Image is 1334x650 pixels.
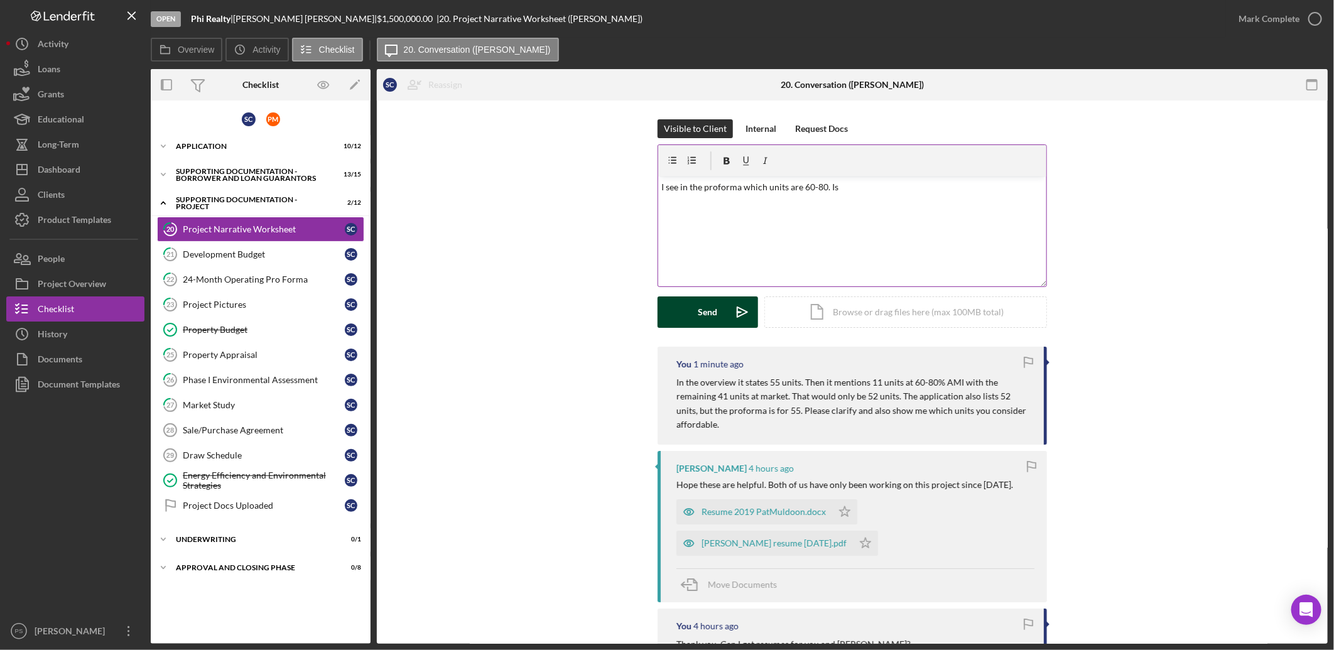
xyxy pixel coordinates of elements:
[6,182,144,207] button: Clients
[693,621,739,631] time: 2025-08-14 15:43
[176,196,330,210] div: Supporting Documentation - Project
[702,538,847,548] div: [PERSON_NAME] resume [DATE].pdf
[38,246,65,274] div: People
[676,480,1013,490] div: Hope these are helpful. Both of us have only been working on this project since [DATE].
[6,107,144,132] button: Educational
[676,463,747,474] div: [PERSON_NAME]
[377,38,559,62] button: 20. Conversation ([PERSON_NAME])
[795,119,848,138] div: Request Docs
[377,72,475,97] button: SCReassign
[746,119,776,138] div: Internal
[157,242,364,267] a: 21Development BudgetSC
[693,359,744,369] time: 2025-08-14 19:45
[676,531,878,556] button: [PERSON_NAME] resume [DATE].pdf
[183,350,345,360] div: Property Appraisal
[676,621,691,631] div: You
[38,31,68,60] div: Activity
[176,168,330,182] div: Supporting Documentation - Borrower and Loan Guarantors
[339,171,361,178] div: 13 / 15
[157,443,364,468] a: 29Draw ScheduleSC
[176,143,330,150] div: Application
[292,38,363,62] button: Checklist
[6,57,144,82] a: Loans
[676,499,857,524] button: Resume 2019 PatMuldoon.docx
[183,501,345,511] div: Project Docs Uploaded
[345,374,357,386] div: S C
[662,180,1043,194] p: I see in the proforma which units are 60-80. Is
[1226,6,1328,31] button: Mark Complete
[6,82,144,107] button: Grants
[166,225,175,233] tspan: 20
[383,78,397,92] div: S C
[15,628,23,635] text: PS
[6,157,144,182] button: Dashboard
[157,418,364,443] a: 28Sale/Purchase AgreementSC
[38,322,67,350] div: History
[698,296,718,328] div: Send
[183,300,345,310] div: Project Pictures
[191,13,230,24] b: Phi Realty
[319,45,355,55] label: Checklist
[345,273,357,286] div: S C
[6,372,144,397] button: Document Templates
[739,119,783,138] button: Internal
[38,207,111,236] div: Product Templates
[166,300,174,308] tspan: 23
[38,82,64,110] div: Grants
[157,292,364,317] a: 23Project PicturesSC
[658,119,733,138] button: Visible to Client
[166,401,175,409] tspan: 27
[702,507,826,517] div: Resume 2019 PatMuldoon.docx
[345,399,357,411] div: S C
[266,112,280,126] div: P M
[6,271,144,296] button: Project Overview
[38,132,79,160] div: Long-Term
[183,375,345,385] div: Phase I Environmental Assessment
[166,350,174,359] tspan: 25
[252,45,280,55] label: Activity
[676,359,691,369] div: You
[6,347,144,372] button: Documents
[183,274,345,284] div: 24-Month Operating Pro Forma
[664,119,727,138] div: Visible to Client
[749,463,794,474] time: 2025-08-14 16:02
[6,31,144,57] button: Activity
[183,450,345,460] div: Draw Schedule
[339,199,361,207] div: 2 / 12
[38,372,120,400] div: Document Templates
[781,80,924,90] div: 20. Conversation ([PERSON_NAME])
[6,132,144,157] button: Long-Term
[1291,595,1321,625] div: Open Intercom Messenger
[404,45,551,55] label: 20. Conversation ([PERSON_NAME])
[157,217,364,242] a: 20Project Narrative WorksheetSC
[658,296,758,328] button: Send
[339,564,361,571] div: 0 / 8
[345,223,357,236] div: S C
[183,325,345,335] div: Property Budget
[38,182,65,210] div: Clients
[178,45,214,55] label: Overview
[676,376,1031,432] p: In the overview it states 55 units. Then it mentions 11 units at 60-80% AMI with the remaining 41...
[789,119,854,138] button: Request Docs
[233,14,377,24] div: [PERSON_NAME] [PERSON_NAME] |
[345,349,357,361] div: S C
[6,322,144,347] a: History
[339,143,361,150] div: 10 / 12
[157,393,364,418] a: 27Market StudySC
[157,468,364,493] a: Energy Efficiency and Environmental StrategiesSC
[166,426,174,434] tspan: 28
[38,271,106,300] div: Project Overview
[183,425,345,435] div: Sale/Purchase Agreement
[176,536,330,543] div: Underwriting
[38,107,84,135] div: Educational
[166,376,175,384] tspan: 26
[1239,6,1299,31] div: Mark Complete
[6,296,144,322] button: Checklist
[345,248,357,261] div: S C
